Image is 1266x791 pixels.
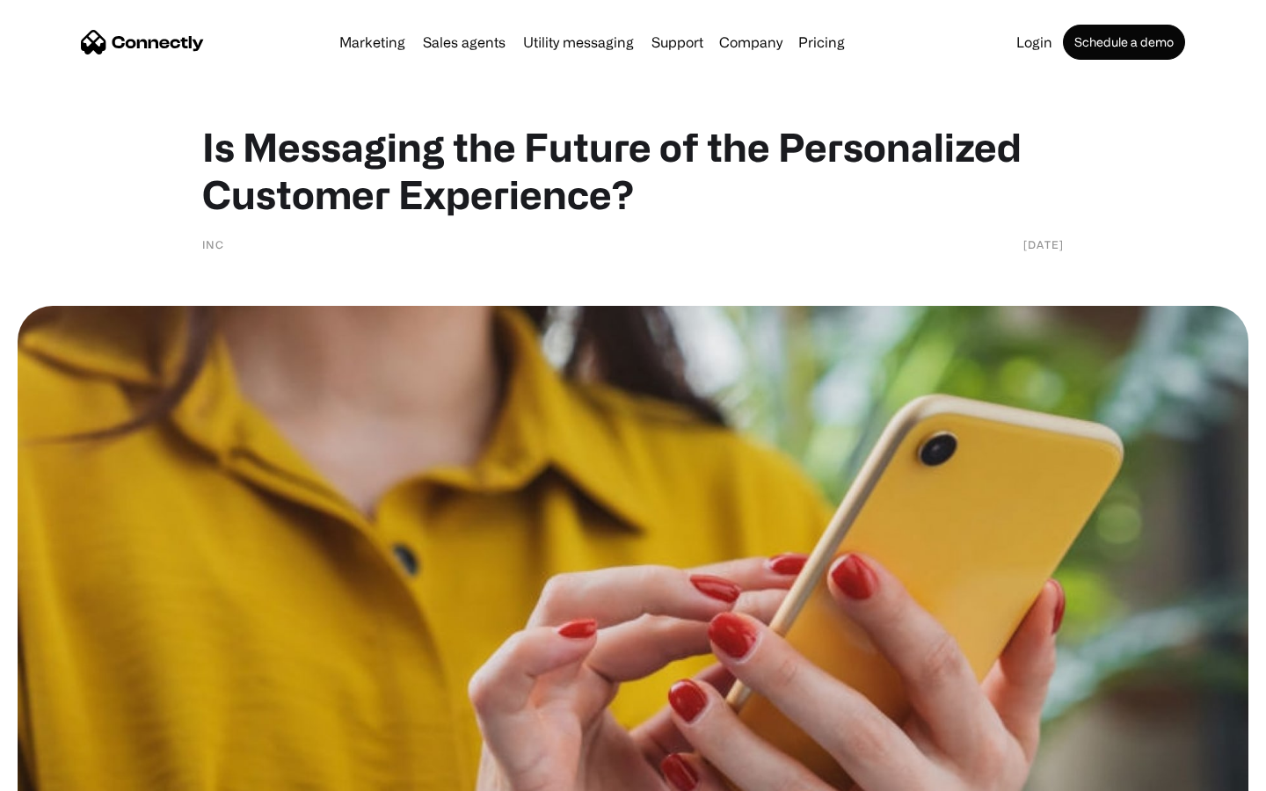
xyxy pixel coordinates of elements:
[791,35,852,49] a: Pricing
[202,123,1064,218] h1: Is Messaging the Future of the Personalized Customer Experience?
[644,35,710,49] a: Support
[1023,236,1064,253] div: [DATE]
[719,30,782,54] div: Company
[202,236,224,253] div: Inc
[516,35,641,49] a: Utility messaging
[1009,35,1059,49] a: Login
[1063,25,1185,60] a: Schedule a demo
[332,35,412,49] a: Marketing
[35,760,105,785] ul: Language list
[416,35,513,49] a: Sales agents
[18,760,105,785] aside: Language selected: English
